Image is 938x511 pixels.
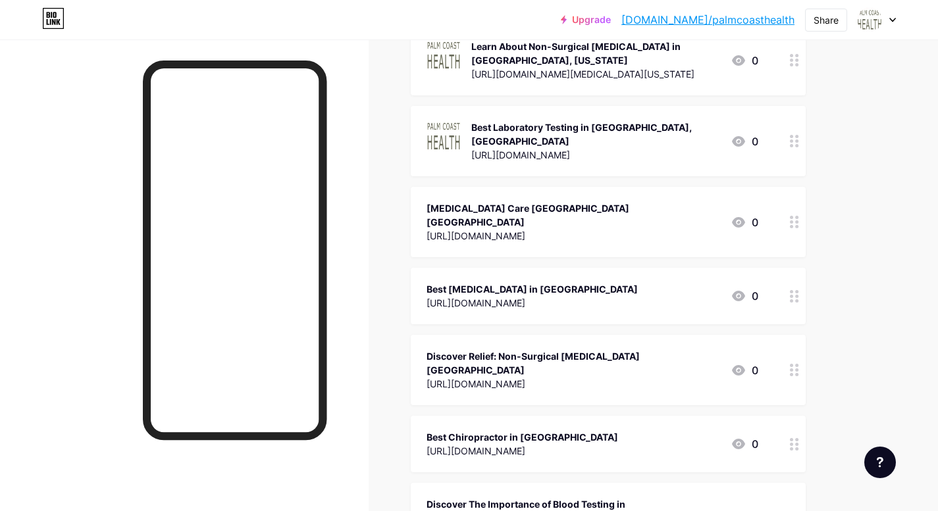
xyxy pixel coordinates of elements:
[427,282,638,296] div: Best [MEDICAL_DATA] in [GEOGRAPHIC_DATA]
[857,7,882,32] img: palmcoasthealth
[427,201,720,229] div: [MEDICAL_DATA] Care [GEOGRAPHIC_DATA] [GEOGRAPHIC_DATA]
[621,12,795,28] a: [DOMAIN_NAME]/palmcoasthealth
[427,229,720,243] div: [URL][DOMAIN_NAME]
[561,14,611,25] a: Upgrade
[731,53,758,68] div: 0
[731,134,758,149] div: 0
[471,39,720,67] div: Learn About Non-Surgical [MEDICAL_DATA] in [GEOGRAPHIC_DATA], [US_STATE]
[427,296,638,310] div: [URL][DOMAIN_NAME]
[427,349,720,377] div: Discover Relief: Non-Surgical [MEDICAL_DATA] [GEOGRAPHIC_DATA]
[427,119,461,153] img: Best Laboratory Testing in Palm Coast, FL
[427,430,618,444] div: Best Chiropractor in [GEOGRAPHIC_DATA]
[471,120,720,148] div: Best Laboratory Testing in [GEOGRAPHIC_DATA], [GEOGRAPHIC_DATA]
[731,436,758,452] div: 0
[427,38,461,72] img: Learn About Non-Surgical Spinal Decompression in Palm Coast, Florida
[471,67,720,81] div: [URL][DOMAIN_NAME][MEDICAL_DATA][US_STATE]
[814,13,839,27] div: Share
[427,444,618,458] div: [URL][DOMAIN_NAME]
[427,377,720,391] div: [URL][DOMAIN_NAME]
[731,214,758,230] div: 0
[731,362,758,378] div: 0
[471,148,720,162] div: [URL][DOMAIN_NAME]
[731,288,758,304] div: 0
